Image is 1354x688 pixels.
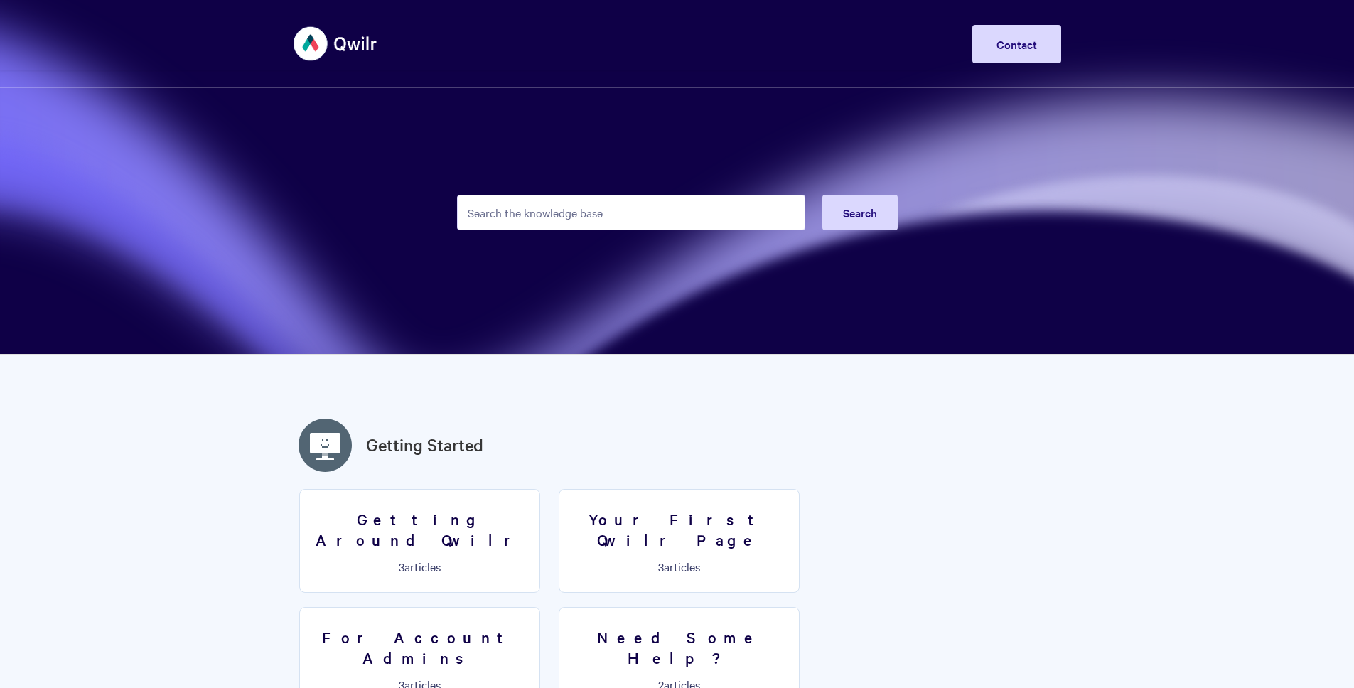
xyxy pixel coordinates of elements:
[308,627,531,667] h3: For Account Admins
[568,509,790,549] h3: Your First Qwilr Page
[568,627,790,667] h3: Need Some Help?
[299,489,540,593] a: Getting Around Qwilr 3articles
[568,560,790,573] p: articles
[294,17,378,70] img: Qwilr Help Center
[457,195,805,230] input: Search the knowledge base
[308,509,531,549] h3: Getting Around Qwilr
[308,560,531,573] p: articles
[399,559,404,574] span: 3
[843,205,877,220] span: Search
[366,432,483,458] a: Getting Started
[822,195,898,230] button: Search
[658,559,664,574] span: 3
[559,489,800,593] a: Your First Qwilr Page 3articles
[972,25,1061,63] a: Contact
